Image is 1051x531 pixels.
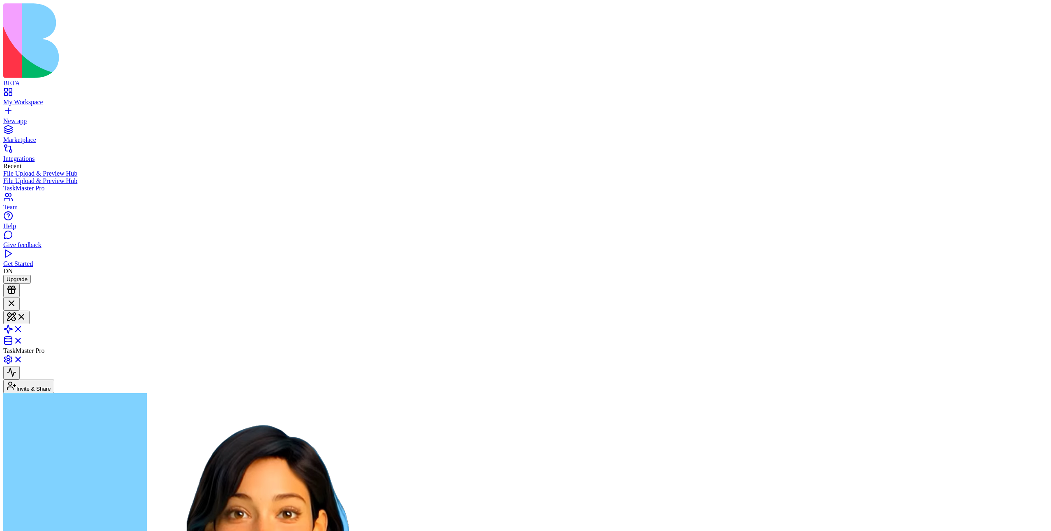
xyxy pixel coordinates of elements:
[3,136,1048,144] div: Marketplace
[3,234,1048,249] a: Give feedback
[3,3,333,78] img: logo
[3,268,13,275] span: DN
[3,196,1048,211] a: Team
[3,253,1048,268] a: Get Started
[3,275,31,282] a: Upgrade
[3,241,1048,249] div: Give feedback
[3,347,45,354] span: TaskMaster Pro
[3,204,1048,211] div: Team
[3,129,1048,144] a: Marketplace
[3,215,1048,230] a: Help
[3,185,1048,192] a: TaskMaster Pro
[3,110,1048,125] a: New app
[3,163,21,169] span: Recent
[3,177,1048,185] a: File Upload & Preview Hub
[3,380,54,393] button: Invite & Share
[3,72,1048,87] a: BETA
[3,91,1048,106] a: My Workspace
[3,155,1048,163] div: Integrations
[3,148,1048,163] a: Integrations
[3,275,31,284] button: Upgrade
[3,80,1048,87] div: BETA
[3,117,1048,125] div: New app
[3,98,1048,106] div: My Workspace
[3,222,1048,230] div: Help
[3,170,1048,177] a: File Upload & Preview Hub
[3,260,1048,268] div: Get Started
